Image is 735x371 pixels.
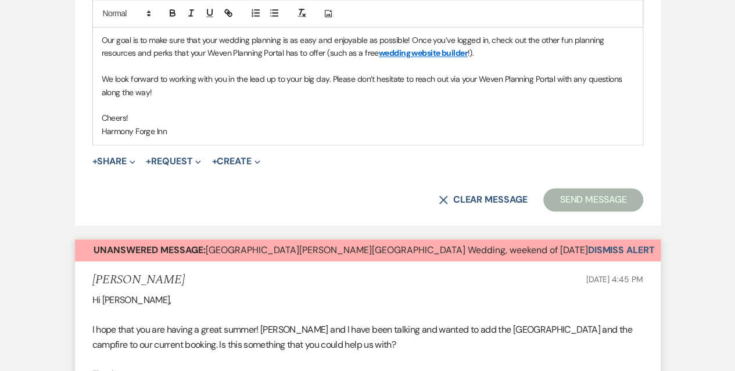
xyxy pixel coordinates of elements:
button: Create [211,157,260,166]
span: + [146,157,151,166]
p: Our goal is to make sure that your wedding planning is as easy and enjoyable as possible! Once yo... [102,34,634,60]
a: wedding website builder [379,48,468,58]
span: + [211,157,217,166]
button: Share [92,157,136,166]
p: I hope that you are having a great summer! [PERSON_NAME] and I have been talking and wanted to ad... [92,322,643,351]
button: Clear message [439,195,527,204]
p: Cheers! [102,111,634,124]
button: Send Message [543,188,643,211]
strong: Unanswered Message: [94,244,206,256]
button: Dismiss Alert [588,239,655,261]
p: Harmony Forge Inn [102,125,634,138]
p: Hi [PERSON_NAME], [92,292,643,307]
span: [GEOGRAPHIC_DATA][PERSON_NAME][GEOGRAPHIC_DATA] Wedding, weekend of [DATE] [94,244,588,256]
button: Unanswered Message:[GEOGRAPHIC_DATA][PERSON_NAME][GEOGRAPHIC_DATA] Wedding, weekend of [DATE] [75,239,588,261]
h5: [PERSON_NAME] [92,273,185,287]
span: + [92,157,98,166]
p: We look forward to working with you in the lead up to your big day. Please don’t hesitate to reac... [102,73,634,99]
button: Request [146,157,201,166]
span: [DATE] 4:45 PM [586,274,643,284]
